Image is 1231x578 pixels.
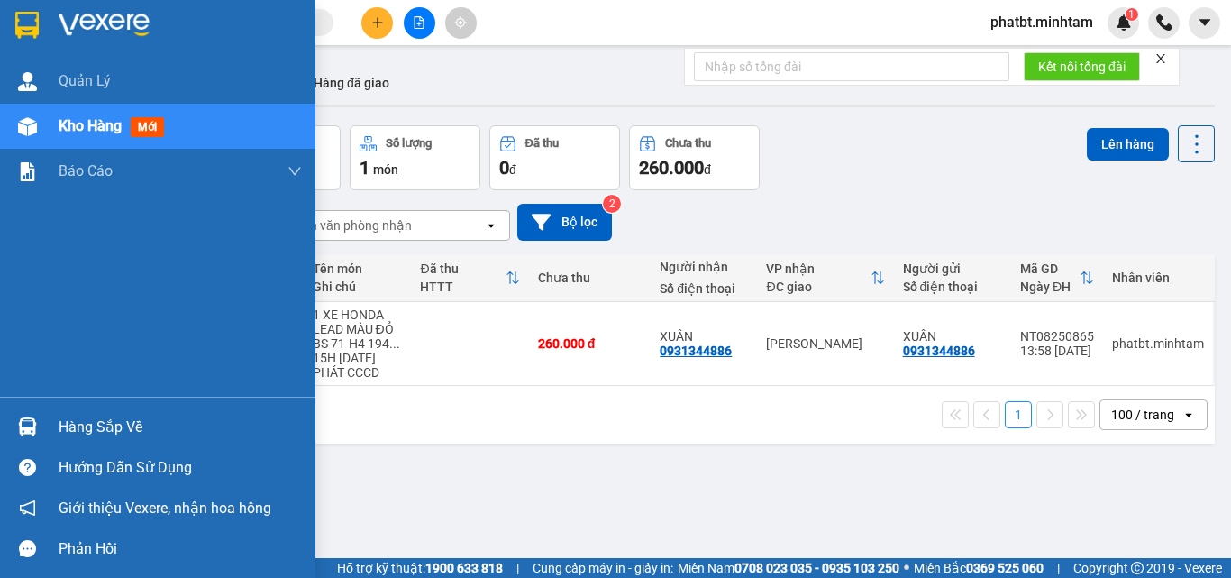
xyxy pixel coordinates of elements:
[1038,57,1126,77] span: Kết nối tổng đài
[1024,52,1140,81] button: Kết nối tổng đài
[18,162,37,181] img: solution-icon
[538,271,643,285] div: Chưa thu
[694,52,1009,81] input: Nhập số tổng đài
[499,157,509,179] span: 0
[903,280,1002,294] div: Số điện thoại
[337,558,503,578] span: Hỗ trợ kỹ thuật:
[59,454,302,482] div: Hướng dẫn sử dụng
[287,164,302,179] span: down
[299,61,404,105] button: Hàng đã giao
[1197,14,1213,31] span: caret-down
[660,260,748,274] div: Người nhận
[1011,254,1103,302] th: Toggle SortBy
[660,281,748,296] div: Số điện thoại
[59,536,302,563] div: Phản hồi
[389,336,400,351] span: ...
[903,261,1002,276] div: Người gửi
[1126,8,1138,21] sup: 1
[445,7,477,39] button: aim
[131,117,164,137] span: mới
[313,280,403,294] div: Ghi chú
[1189,7,1220,39] button: caret-down
[976,11,1108,33] span: phatbt.minhtam
[1112,271,1204,285] div: Nhân viên
[489,125,620,190] button: Đã thu0đ
[1057,558,1060,578] span: |
[15,12,39,39] img: logo-vxr
[59,414,302,441] div: Hàng sắp về
[373,162,398,177] span: món
[509,162,516,177] span: đ
[19,540,36,557] span: message
[360,157,369,179] span: 1
[59,160,113,182] span: Báo cáo
[516,558,519,578] span: |
[903,329,1002,344] div: XUÂN
[59,69,111,92] span: Quản Lý
[704,162,711,177] span: đ
[603,195,621,213] sup: 2
[660,344,732,358] div: 0931344886
[660,329,748,344] div: XUÂN
[1111,406,1174,424] div: 100 / trang
[425,561,503,575] strong: 1900 633 818
[914,558,1044,578] span: Miền Bắc
[1005,401,1032,428] button: 1
[404,7,435,39] button: file-add
[313,307,403,351] div: 1 XE HONDA LEAD MÀU ĐỎ BS 71-H4 1946 (CŨ CÓ TRẦY XƯỚC MỘT GƯƠNG)
[1154,52,1167,65] span: close
[1087,128,1169,161] button: Lên hàng
[766,336,884,351] div: [PERSON_NAME]
[1020,280,1080,294] div: Ngày ĐH
[1020,329,1094,344] div: NT08250865
[18,72,37,91] img: warehouse-icon
[313,351,403,380] div: 15H 13/8/25 PHÁT CCCD
[1181,408,1196,422] svg: open
[766,280,870,294] div: ĐC giao
[517,204,612,241] button: Bộ lọc
[1128,8,1135,21] span: 1
[484,218,498,233] svg: open
[1131,562,1144,574] span: copyright
[665,137,711,150] div: Chưa thu
[59,497,271,519] span: Giới thiệu Vexere, nhận hoa hồng
[757,254,893,302] th: Toggle SortBy
[678,558,899,578] span: Miền Nam
[1156,14,1172,31] img: phone-icon
[18,117,37,136] img: warehouse-icon
[629,125,760,190] button: Chưa thu260.000đ
[386,137,432,150] div: Số lượng
[420,280,505,294] div: HTTT
[361,7,393,39] button: plus
[1020,261,1080,276] div: Mã GD
[538,336,643,351] div: 260.000 đ
[903,344,975,358] div: 0931344886
[420,261,505,276] div: Đã thu
[59,117,122,134] span: Kho hàng
[639,157,704,179] span: 260.000
[1112,336,1204,351] div: phatbt.minhtam
[966,561,1044,575] strong: 0369 525 060
[904,564,909,572] span: ⚪️
[371,16,384,29] span: plus
[350,125,480,190] button: Số lượng1món
[454,16,467,29] span: aim
[533,558,673,578] span: Cung cấp máy in - giấy in:
[734,561,899,575] strong: 0708 023 035 - 0935 103 250
[766,261,870,276] div: VP nhận
[411,254,528,302] th: Toggle SortBy
[287,216,412,234] div: Chọn văn phòng nhận
[525,137,559,150] div: Đã thu
[413,16,425,29] span: file-add
[19,500,36,517] span: notification
[19,459,36,476] span: question-circle
[1020,344,1094,358] div: 13:58 [DATE]
[18,417,37,436] img: warehouse-icon
[1116,14,1132,31] img: icon-new-feature
[313,261,403,276] div: Tên món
